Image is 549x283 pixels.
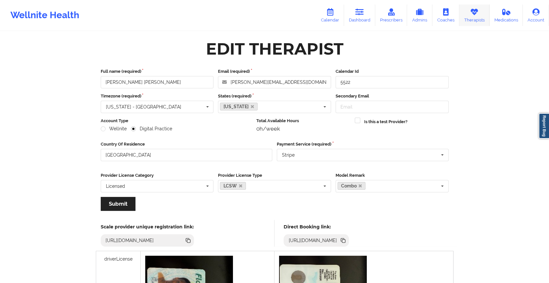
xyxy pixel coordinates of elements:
label: Country Of Residence [101,141,273,148]
a: Report Bug [539,113,549,139]
h5: Scale provider unique registration link: [101,224,194,230]
a: Dashboard [344,5,375,26]
a: Medications [490,5,523,26]
div: Licensed [106,184,125,188]
a: [US_STATE] [220,103,258,110]
div: [URL][DOMAIN_NAME] [103,237,157,244]
div: [US_STATE] - [GEOGRAPHIC_DATA] [106,105,181,109]
a: Therapists [459,5,490,26]
a: LCSW [220,182,246,190]
a: Combo [338,182,366,190]
div: [URL][DOMAIN_NAME] [286,237,339,244]
div: Stripe [282,153,295,157]
input: Calendar Id [336,76,449,88]
label: Calendar Id [336,68,449,75]
h5: Direct Booking link: [284,224,349,230]
label: States (required) [218,93,331,99]
label: Timezone (required) [101,93,214,99]
a: Prescribers [375,5,407,26]
a: Admins [407,5,432,26]
label: Model Remark [336,172,449,179]
input: Email address [218,76,331,88]
a: Account [523,5,549,26]
label: Digital Practice [131,126,172,132]
label: Payment Service (required) [277,141,449,148]
input: Full name [101,76,214,88]
label: Full name (required) [101,68,214,75]
input: Email [336,101,449,113]
label: Account Type [101,118,252,124]
div: Edit Therapist [206,39,343,59]
label: Provider License Category [101,172,214,179]
a: Coaches [432,5,459,26]
label: Provider License Type [218,172,331,179]
label: Is this a test Provider? [364,119,407,125]
div: 0h/week [256,125,350,132]
label: Email (required) [218,68,331,75]
label: Wellnite [101,126,127,132]
label: Secondary Email [336,93,449,99]
button: Submit [101,197,135,211]
label: Total Available Hours [256,118,350,124]
a: Calendar [316,5,344,26]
